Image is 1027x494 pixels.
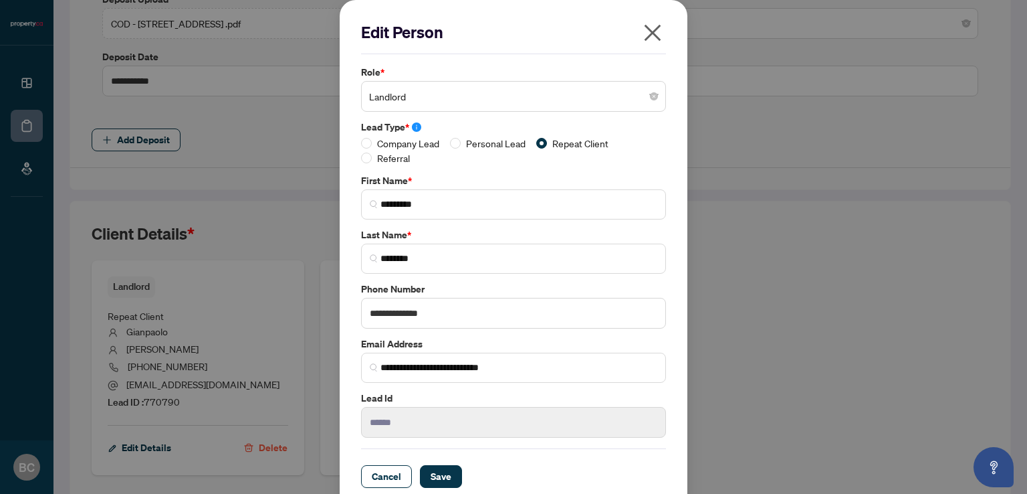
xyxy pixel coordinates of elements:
span: Landlord [369,84,658,109]
span: Save [431,466,451,487]
span: close [642,22,663,44]
button: Open asap [974,447,1014,487]
span: Personal Lead [461,136,531,151]
img: search_icon [370,254,378,262]
button: Cancel [361,465,412,488]
span: Referral [372,151,415,165]
label: Lead Type [361,120,666,135]
span: Repeat Client [547,136,614,151]
img: search_icon [370,363,378,372]
label: Phone Number [361,282,666,297]
label: Last Name [361,228,666,242]
button: Save [420,465,462,488]
span: Company Lead [372,136,445,151]
span: close-circle [650,92,658,100]
span: Cancel [372,466,401,487]
span: info-circle [412,122,421,132]
h2: Edit Person [361,21,666,43]
label: Role [361,65,666,80]
label: Email Address [361,337,666,351]
img: search_icon [370,200,378,208]
label: First Name [361,173,666,188]
label: Lead Id [361,391,666,406]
